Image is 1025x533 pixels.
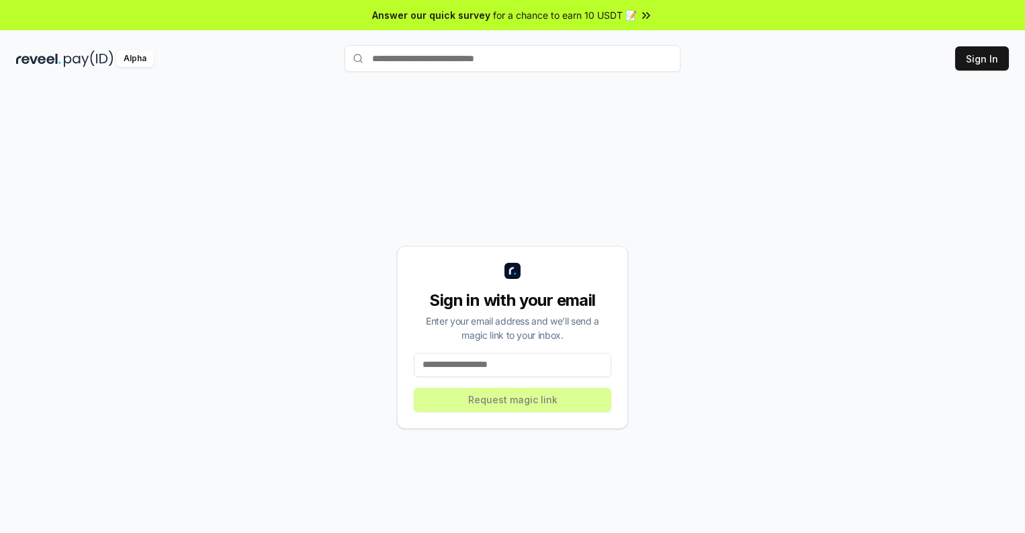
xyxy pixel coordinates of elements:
[504,263,521,279] img: logo_small
[493,8,637,22] span: for a chance to earn 10 USDT 📝
[116,50,154,67] div: Alpha
[955,46,1009,71] button: Sign In
[414,290,611,311] div: Sign in with your email
[16,50,61,67] img: reveel_dark
[414,314,611,342] div: Enter your email address and we’ll send a magic link to your inbox.
[64,50,114,67] img: pay_id
[372,8,490,22] span: Answer our quick survey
